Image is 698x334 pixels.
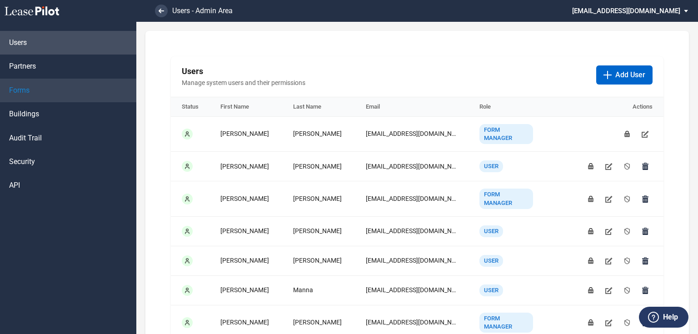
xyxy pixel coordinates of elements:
td: Peters [282,152,355,181]
div: User is active. [182,226,193,237]
span: Security [9,157,35,167]
button: Help [639,307,688,328]
div: [EMAIL_ADDRESS][DOMAIN_NAME] [366,286,458,295]
span: Users [9,38,27,48]
span: [PERSON_NAME] [220,319,269,326]
button: Reset user's password [583,159,598,174]
button: Disable user access [620,254,634,268]
td: Jennifer [209,275,282,305]
span: Partners [9,61,36,71]
button: Permanently remove user [638,224,653,239]
button: Permanently remove user [638,192,653,206]
th: Email [355,97,469,117]
div: [EMAIL_ADDRESS][DOMAIN_NAME] [366,318,458,327]
button: Permanently remove user [638,315,653,330]
div: Form Manager [479,124,533,144]
button: Permanently remove user [638,159,653,174]
div: [EMAIL_ADDRESS][DOMAIN_NAME] [366,227,458,236]
td: jlarce@healthpeak.com [355,116,469,151]
div: [EMAIL_ADDRESS][DOMAIN_NAME] [366,256,458,265]
td: Alisa [209,152,282,181]
button: Reset user's password [583,254,598,268]
button: Disable user access [620,283,634,298]
th: Role [469,97,544,117]
button: Disable user access [620,224,634,239]
span: Buildings [9,109,39,119]
div: User is active. [182,161,193,172]
td: Arce [282,116,355,151]
span: [PERSON_NAME] [293,163,342,170]
button: Permanently remove user [638,254,653,268]
div: [EMAIL_ADDRESS][DOMAIN_NAME] [366,130,458,139]
button: Reset user's password [583,315,598,330]
button: Edit user details [602,283,616,298]
td: Sonya [209,181,282,216]
div: User is active. [182,194,193,204]
button: Reset user's password [583,224,598,239]
div: Form Manager [479,313,533,333]
h2: Users [182,65,589,77]
span: [PERSON_NAME] [220,130,269,137]
td: Jarvis [282,246,355,275]
span: [PERSON_NAME] [220,286,269,294]
td: Rachel [209,246,282,275]
button: Disable user access [620,315,634,330]
button: Edit user details [602,254,616,268]
span: Forms [9,85,30,95]
td: Jennifer [209,116,282,151]
button: Reset user's password [620,127,634,141]
div: User is active. [182,255,193,266]
td: tporter@healthpeak.com [355,216,469,246]
button: Disable user access [620,192,634,206]
button: Edit user details [602,159,616,174]
th: Last Name [282,97,355,117]
div: User [479,284,503,296]
button: Disable user access [620,159,634,174]
span: [PERSON_NAME] [293,319,342,326]
button: Add User [596,65,653,85]
span: [PERSON_NAME] [220,163,269,170]
div: User is active. [182,129,193,140]
span: API [9,180,20,190]
div: Form Manager [479,189,533,209]
td: Porter [282,216,355,246]
span: Add User [615,70,645,80]
td: Manna [282,275,355,305]
td: rjarvis@healthpeak.com [355,246,469,275]
button: Permanently remove user [638,283,653,298]
span: [PERSON_NAME] [220,195,269,202]
span: Manage system users and their permissions [182,79,589,88]
button: Reset user's password [583,283,598,298]
th: First Name [209,97,282,117]
td: jmanna@healthpeak.com [355,275,469,305]
th: Status [171,97,209,117]
span: Audit Trail [9,133,42,143]
td: sstarnes@healthpeak.com [355,181,469,216]
div: [EMAIL_ADDRESS][DOMAIN_NAME] [366,162,458,171]
div: User is active. [182,317,193,328]
th: Actions [544,97,663,117]
button: Edit user details [602,315,616,330]
span: [PERSON_NAME] [293,130,342,137]
span: [PERSON_NAME] [293,227,342,234]
td: apeters@healthpeak.com [355,152,469,181]
span: Manna [293,286,313,294]
td: Tracy [209,216,282,246]
div: User [479,255,503,267]
button: Edit user details [638,127,653,141]
div: User [479,225,503,237]
button: Reset user's password [583,192,598,206]
span: [PERSON_NAME] [293,195,342,202]
div: User is active. [182,285,193,296]
button: Edit user details [602,192,616,206]
div: User [479,160,503,172]
button: Edit user details [602,224,616,239]
td: Starnes [282,181,355,216]
label: Help [663,311,678,323]
div: [EMAIL_ADDRESS][DOMAIN_NAME] [366,194,458,204]
span: [PERSON_NAME] [220,227,269,234]
span: [PERSON_NAME] [293,257,342,264]
span: [PERSON_NAME] [220,257,269,264]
